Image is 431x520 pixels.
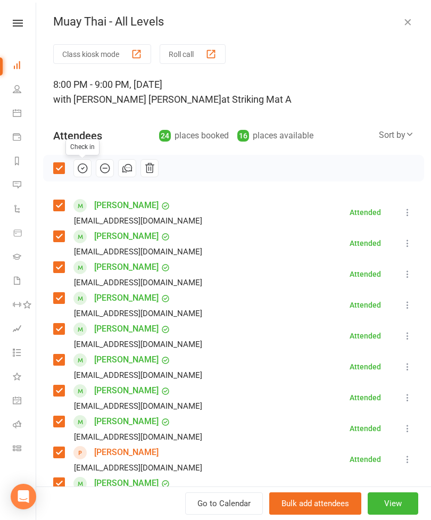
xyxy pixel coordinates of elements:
[269,492,361,515] button: Bulk add attendees
[13,222,37,246] a: Product Sales
[221,94,292,105] span: at Striking Mat A
[74,276,202,290] div: [EMAIL_ADDRESS][DOMAIN_NAME]
[368,492,418,515] button: View
[13,78,37,102] a: People
[94,259,159,276] a: [PERSON_NAME]
[185,492,263,515] a: Go to Calendar
[74,368,202,382] div: [EMAIL_ADDRESS][DOMAIN_NAME]
[13,150,37,174] a: Reports
[13,102,37,126] a: Calendar
[13,438,37,461] a: Class kiosk mode
[65,139,100,155] div: Check in
[94,413,159,430] a: [PERSON_NAME]
[94,228,159,245] a: [PERSON_NAME]
[94,320,159,337] a: [PERSON_NAME]
[350,301,381,309] div: Attended
[159,128,229,143] div: places booked
[74,214,202,228] div: [EMAIL_ADDRESS][DOMAIN_NAME]
[11,484,36,509] div: Open Intercom Messenger
[53,44,151,64] button: Class kiosk mode
[350,332,381,340] div: Attended
[237,128,313,143] div: places available
[13,54,37,78] a: Dashboard
[74,461,202,475] div: [EMAIL_ADDRESS][DOMAIN_NAME]
[53,77,414,107] div: 8:00 PM - 9:00 PM, [DATE]
[13,390,37,414] a: General attendance kiosk mode
[350,394,381,401] div: Attended
[13,126,37,150] a: Payments
[379,128,414,142] div: Sort by
[350,240,381,247] div: Attended
[13,366,37,390] a: What's New
[159,130,171,142] div: 24
[74,399,202,413] div: [EMAIL_ADDRESS][DOMAIN_NAME]
[36,15,431,29] div: Muay Thai - All Levels
[94,475,159,492] a: [PERSON_NAME]
[74,430,202,444] div: [EMAIL_ADDRESS][DOMAIN_NAME]
[94,197,159,214] a: [PERSON_NAME]
[350,425,381,432] div: Attended
[94,351,159,368] a: [PERSON_NAME]
[74,307,202,320] div: [EMAIL_ADDRESS][DOMAIN_NAME]
[74,337,202,351] div: [EMAIL_ADDRESS][DOMAIN_NAME]
[53,128,102,143] div: Attendees
[350,270,381,278] div: Attended
[350,363,381,370] div: Attended
[350,456,381,463] div: Attended
[94,382,159,399] a: [PERSON_NAME]
[74,245,202,259] div: [EMAIL_ADDRESS][DOMAIN_NAME]
[53,94,221,105] span: with [PERSON_NAME] [PERSON_NAME]
[13,414,37,438] a: Roll call kiosk mode
[94,290,159,307] a: [PERSON_NAME]
[350,209,381,216] div: Attended
[94,444,159,461] a: [PERSON_NAME]
[13,318,37,342] a: Assessments
[237,130,249,142] div: 16
[160,44,226,64] button: Roll call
